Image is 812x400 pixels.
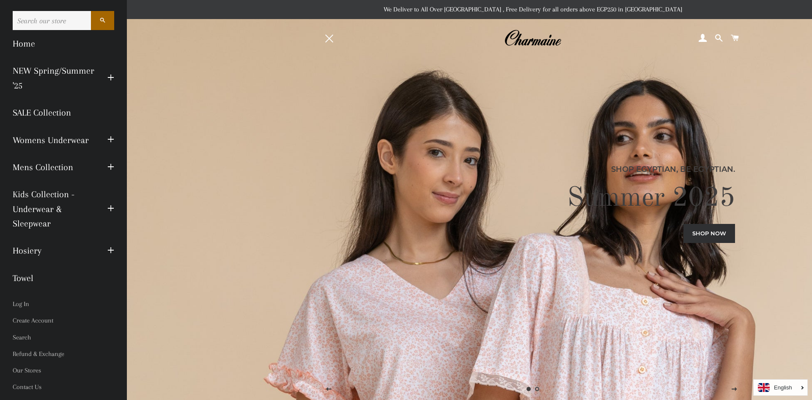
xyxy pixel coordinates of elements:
[504,29,561,47] img: Charmaine Egypt
[774,385,792,390] i: English
[6,346,121,362] a: Refund & Exchange
[6,99,121,126] a: SALE Collection
[533,385,541,393] a: Load slide 2
[6,237,101,264] a: Hosiery
[6,329,121,346] a: Search
[758,383,803,392] a: English
[13,11,91,30] input: Search our store
[324,182,735,215] h2: Summer 2025
[6,379,121,395] a: Contact Us
[6,181,101,237] a: Kids Collection - Underwear & Sleepwear
[6,127,101,154] a: Womens Underwear
[524,385,533,393] a: Slide 1, current
[6,30,121,57] a: Home
[683,224,735,243] a: Shop now
[324,163,735,175] p: Shop Egyptian, Be Egyptian.
[6,154,101,181] a: Mens Collection
[318,379,340,400] button: Previous slide
[6,57,101,99] a: NEW Spring/Summer '25
[6,296,121,312] a: Log In
[6,312,121,329] a: Create Account
[6,265,121,292] a: Towel
[724,379,745,400] button: Next slide
[6,362,121,379] a: Our Stores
